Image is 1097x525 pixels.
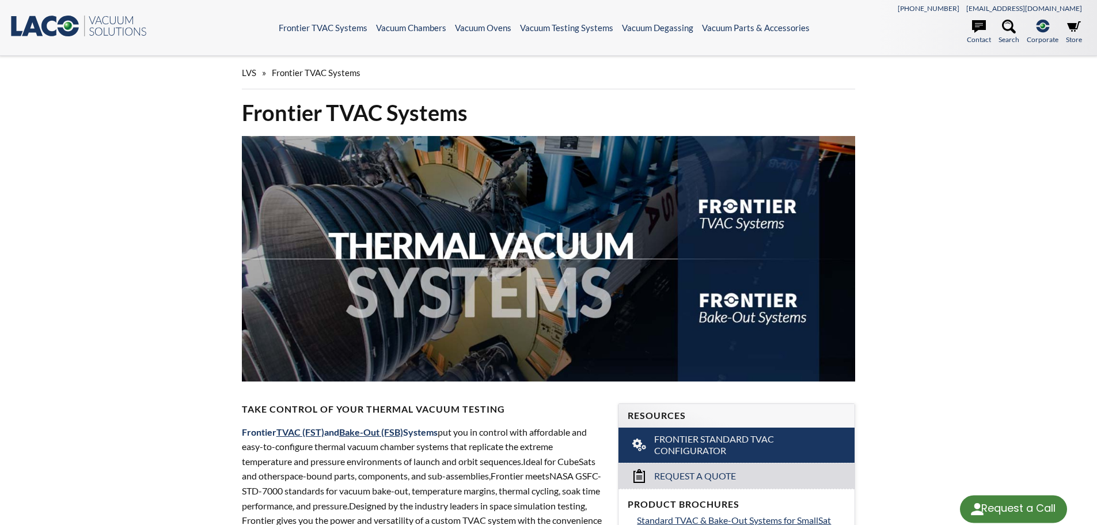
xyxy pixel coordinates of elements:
span: Frontier and Systems [242,426,438,437]
span: LVS [242,67,256,78]
a: Request a Quote [618,463,855,489]
a: Frontier TVAC Systems [279,22,367,33]
span: NASA GSFC-STD-7000 standards for vacuum bake-out, temperature margins, thermal cycling, soak time... [242,470,601,511]
a: Vacuum Ovens [455,22,511,33]
a: [EMAIL_ADDRESS][DOMAIN_NAME] [966,4,1082,13]
span: Request a Quote [654,470,736,482]
a: Vacuum Degassing [622,22,693,33]
a: Frontier Standard TVAC Configurator [618,428,855,463]
h4: Resources [628,410,845,422]
a: TVAC (FST) [276,426,324,437]
span: space-bound parts, components, and sub-assemblies, [280,470,491,481]
a: Vacuum Chambers [376,22,446,33]
div: Request a Call [960,495,1067,523]
img: round button [968,500,986,518]
span: Corporate [1027,34,1058,45]
a: [PHONE_NUMBER] [898,4,959,13]
a: Contact [967,20,991,45]
a: Vacuum Parts & Accessories [702,22,810,33]
a: Search [999,20,1019,45]
span: Frontier TVAC Systems [272,67,360,78]
span: Frontier Standard TVAC Configurator [654,433,821,458]
h1: Frontier TVAC Systems [242,99,856,127]
h4: Take Control of Your Thermal Vacuum Testing [242,403,605,416]
span: xtreme temperature and pressure environments of launch and orbit sequences. eal for CubeSats and ... [242,441,595,481]
img: Thermal Vacuum Systems header [242,136,856,382]
a: Store [1066,20,1082,45]
span: Id [523,456,531,467]
div: Request a Call [981,495,1056,522]
div: » [242,56,856,89]
h4: Product Brochures [628,498,845,511]
a: Vacuum Testing Systems [520,22,613,33]
a: Bake-Out (FSB) [339,426,403,437]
